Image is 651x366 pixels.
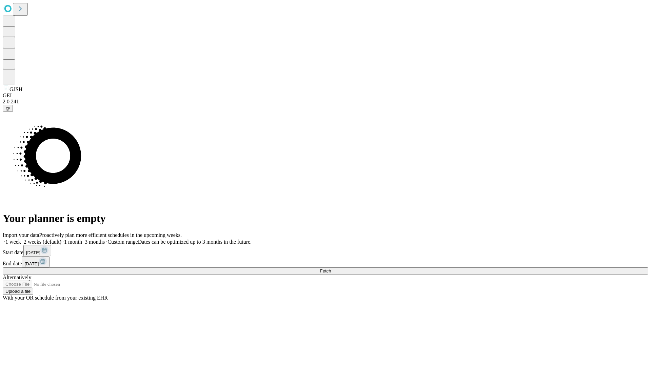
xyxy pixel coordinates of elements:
div: GEI [3,93,648,99]
button: [DATE] [23,245,51,256]
h1: Your planner is empty [3,212,648,225]
button: Upload a file [3,288,33,295]
span: Proactively plan more efficient schedules in the upcoming weeks. [39,232,182,238]
button: [DATE] [22,256,50,267]
div: Start date [3,245,648,256]
span: 1 week [5,239,21,245]
span: [DATE] [26,250,40,255]
span: 3 months [85,239,105,245]
span: Dates can be optimized up to 3 months in the future. [138,239,252,245]
span: GJSH [9,86,22,92]
span: Alternatively [3,274,31,280]
span: With your OR schedule from your existing EHR [3,295,108,301]
span: 2 weeks (default) [24,239,61,245]
div: End date [3,256,648,267]
span: 1 month [64,239,82,245]
span: @ [5,106,10,111]
span: Custom range [107,239,138,245]
div: 2.0.241 [3,99,648,105]
span: [DATE] [24,261,39,266]
span: Fetch [320,268,331,273]
button: @ [3,105,13,112]
button: Fetch [3,267,648,274]
span: Import your data [3,232,39,238]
